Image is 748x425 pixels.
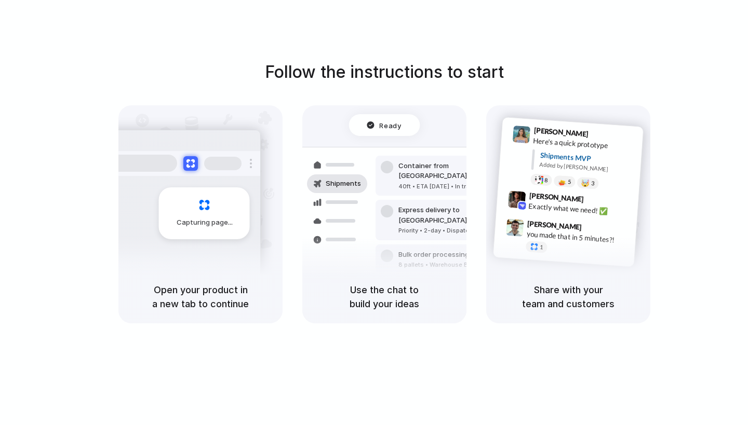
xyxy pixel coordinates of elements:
[533,125,589,140] span: [PERSON_NAME]
[540,244,543,250] span: 1
[398,261,495,269] div: 8 pallets • Warehouse B • Packed
[398,250,495,260] div: Bulk order processing
[539,160,635,175] div: Added by [PERSON_NAME]
[526,228,630,246] div: you made that in 5 minutes?!
[398,226,511,235] div: Priority • 2-day • Dispatched
[398,182,511,191] div: 40ft • ETA [DATE] • In transit
[568,179,571,184] span: 5
[177,217,234,228] span: Capturing page
[585,223,606,235] span: 9:47 AM
[315,283,454,311] h5: Use the chat to build your ideas
[326,179,361,189] span: Shipments
[591,180,595,186] span: 3
[398,161,511,181] div: Container from [GEOGRAPHIC_DATA]
[529,189,584,204] span: [PERSON_NAME]
[544,177,548,183] span: 8
[533,135,637,153] div: Here's a quick prototype
[398,205,511,225] div: Express delivery to [GEOGRAPHIC_DATA]
[527,217,582,232] span: [PERSON_NAME]
[592,129,613,142] span: 9:41 AM
[581,179,590,187] div: 🤯
[265,60,504,85] h1: Follow the instructions to start
[499,283,638,311] h5: Share with your team and customers
[131,283,270,311] h5: Open your product in a new tab to continue
[380,120,402,130] span: Ready
[528,200,632,218] div: Exactly what we need! ✅
[540,149,636,167] div: Shipments MVP
[587,195,608,207] span: 9:42 AM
